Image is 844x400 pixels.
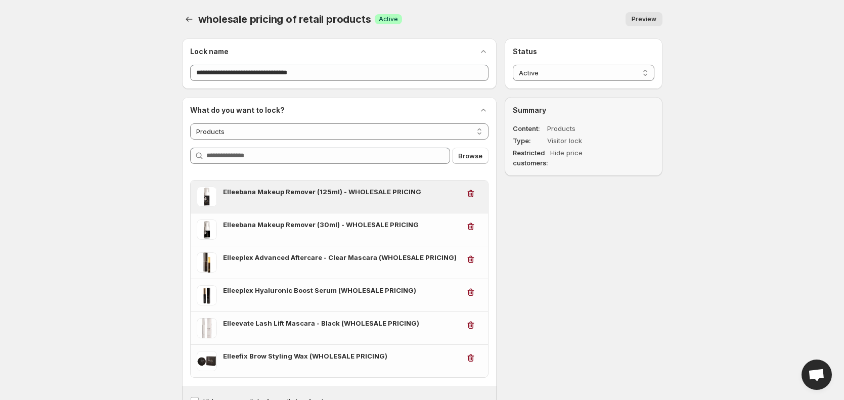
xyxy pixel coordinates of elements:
[223,285,460,295] h3: Elleeplex Hyaluronic Boost Serum (WHOLESALE PRICING)
[452,148,488,164] button: Browse
[223,351,460,361] h3: Elleefix Brow Styling Wax (WHOLESALE PRICING)
[223,252,460,262] h3: Elleeplex Advanced Aftercare - Clear Mascara (WHOLESALE PRICING)
[547,136,625,146] dd: Visitor lock
[513,123,545,134] dt: Content :
[513,47,654,57] h2: Status
[190,47,229,57] h2: Lock name
[223,219,460,230] h3: Elleebana Makeup Remover (30ml) - WHOLESALE PRICING
[513,148,548,168] dt: Restricted customers:
[513,136,545,146] dt: Type :
[513,105,654,115] h2: Summary
[458,151,482,161] span: Browse
[198,13,371,25] span: wholesale pricing of retail products
[547,123,625,134] dd: Products
[802,360,832,390] div: Open chat
[632,15,656,23] span: Preview
[379,15,398,23] span: Active
[182,12,196,26] button: Back
[190,105,285,115] h2: What do you want to lock?
[223,318,460,328] h3: Elleevate Lash Lift Mascara - Black (WHOLESALE PRICING)
[223,187,460,197] h3: Elleebana Makeup Remover (125ml) - WHOLESALE PRICING
[550,148,628,168] dd: Hide price
[626,12,662,26] button: Preview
